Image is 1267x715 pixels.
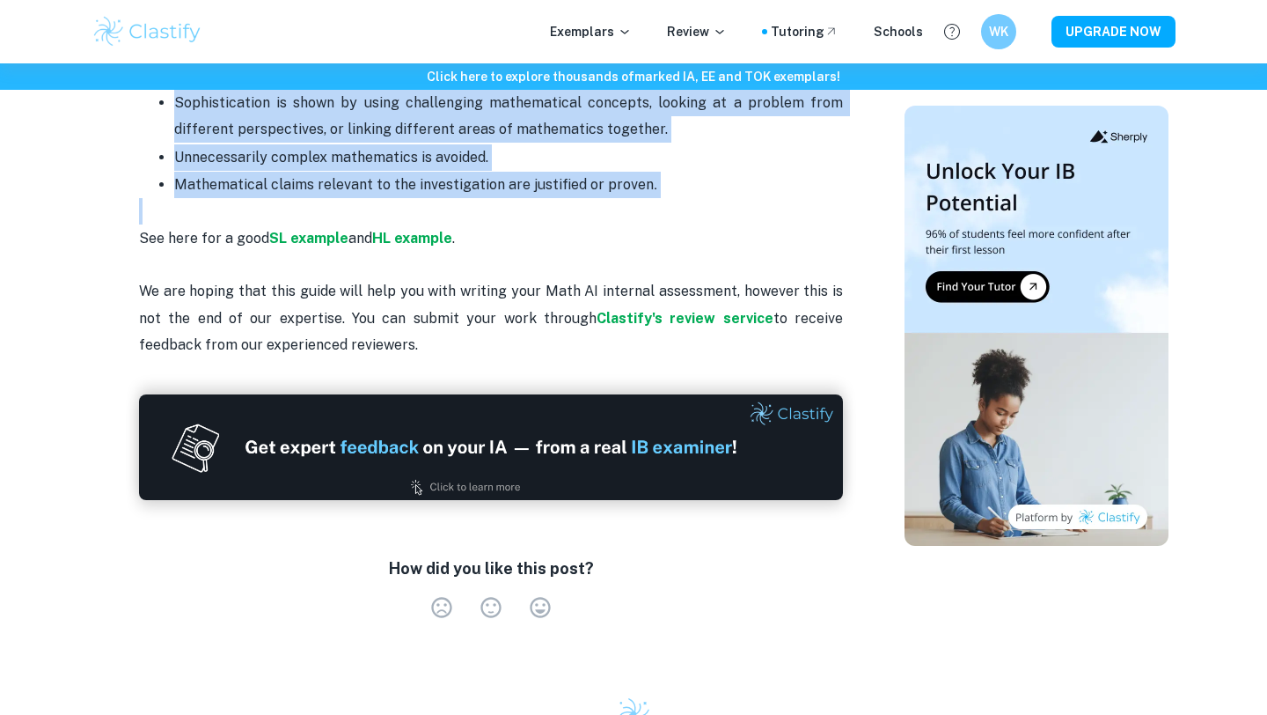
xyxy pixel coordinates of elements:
[667,22,727,41] p: Review
[1051,16,1175,48] button: UPGRADE NOW
[550,22,632,41] p: Exemplars
[989,22,1009,41] h6: WK
[452,230,455,247] span: .
[874,22,923,41] a: Schools
[92,14,203,49] img: Clastify logo
[904,106,1168,546] img: Thumbnail
[981,14,1016,49] button: WK
[139,283,846,326] span: We are hoping that this guide will help you with writing your Math AI internal assessment, howeve...
[269,230,348,247] a: SL example
[174,94,846,137] span: Sophistication is shown by using challenging mathematical concepts, looking at a problem from dif...
[937,17,967,47] button: Help and Feedback
[771,22,839,41] a: Tutoring
[389,557,594,581] h6: How did you like this post?
[139,230,269,247] span: See here for a good
[4,67,1263,86] h6: Click here to explore thousands of marked IA, EE and TOK exemplars !
[174,176,654,193] span: Mathematical claims relevant to the investigation are justified or proven
[597,310,773,327] a: Clastify's review service
[654,178,657,192] span: .
[372,230,452,247] a: HL example
[174,149,488,166] span: Unnecessarily complex mathematics is avoided.
[139,394,843,500] img: Ad
[348,230,372,247] span: and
